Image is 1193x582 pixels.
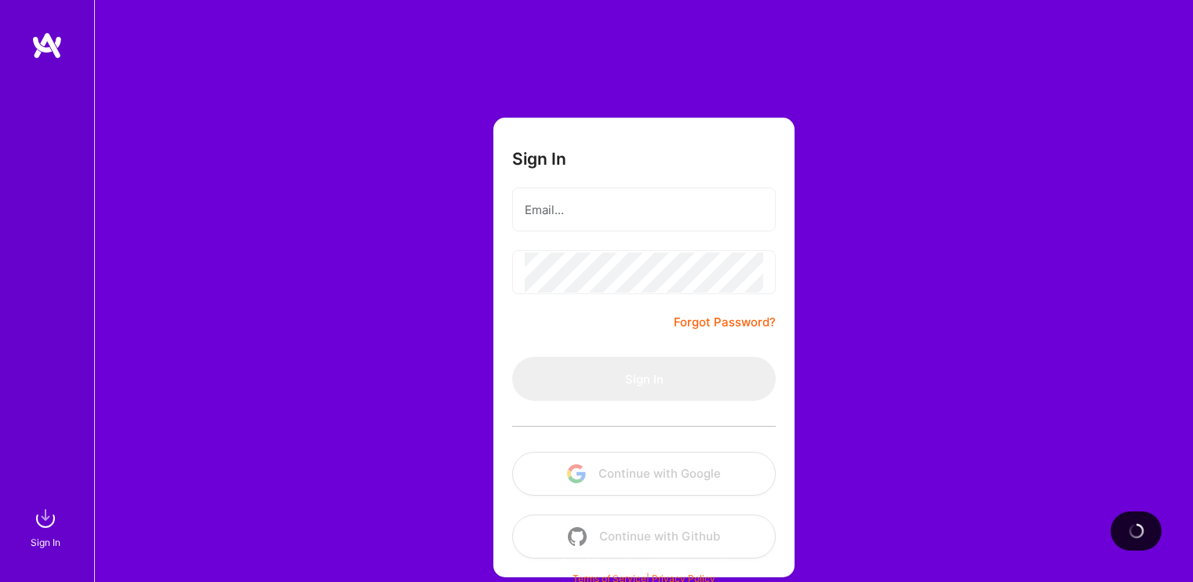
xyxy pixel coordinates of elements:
div: Sign In [31,534,60,551]
img: loading [1128,522,1145,540]
button: Continue with Github [512,515,776,558]
img: icon [567,464,586,483]
button: Sign In [512,357,776,401]
a: sign inSign In [33,503,61,551]
img: sign in [30,503,61,534]
button: Continue with Google [512,452,776,496]
div: © 2025 ATeams Inc., All rights reserved. [94,542,1193,581]
img: logo [31,31,63,60]
h3: Sign In [512,149,566,169]
img: icon [568,527,587,546]
input: Email... [525,190,763,230]
a: Forgot Password? [674,313,776,332]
